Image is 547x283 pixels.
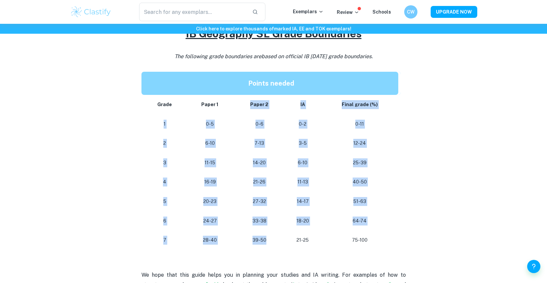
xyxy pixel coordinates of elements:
[527,260,540,273] button: Help and Feedback
[186,27,362,40] u: IB Geography SL Grade Boundaries
[327,217,393,225] p: 64-74
[289,178,316,186] p: 11-13
[149,139,180,148] p: 2
[240,139,279,148] p: 7-13
[240,197,279,206] p: 27-32
[404,5,417,19] button: CW
[289,197,316,206] p: 14-17
[240,178,279,186] p: 21-26
[240,120,279,129] p: 0-6
[342,102,378,107] strong: Final grade (%)
[293,8,324,15] p: Exemplars
[1,25,546,32] h6: Click here to explore thousands of marked IA, EE and TOK exemplars !
[407,8,414,16] h6: CW
[250,102,268,107] strong: Paper 2
[191,158,229,167] p: 11-15
[175,53,373,60] i: The following grade boundaries are
[191,139,229,148] p: 6-10
[191,217,229,225] p: 24-27
[191,197,229,206] p: 20-23
[372,9,391,15] a: Schools
[191,120,229,129] p: 0-5
[149,217,180,225] p: 6
[337,9,359,16] p: Review
[327,236,393,245] p: 75-100
[431,6,477,18] button: UPGRADE NOW
[139,3,247,21] input: Search for any exemplars...
[261,53,373,60] span: based on official IB [DATE] grade boundaries.
[289,236,316,245] p: 21-25
[289,217,316,225] p: 18-20
[201,102,218,107] strong: Paper 1
[157,102,172,107] strong: Grade
[289,158,316,167] p: 6-10
[240,217,279,225] p: 33-38
[327,197,393,206] p: 51-63
[248,79,294,87] strong: Points needed
[240,158,279,167] p: 14-20
[289,139,316,148] p: 3-5
[289,120,316,129] p: 0-2
[327,178,393,186] p: 40-50
[191,178,229,186] p: 16-19
[149,236,180,245] p: 7
[191,236,229,245] p: 28-40
[149,158,180,167] p: 3
[149,178,180,186] p: 4
[149,197,180,206] p: 5
[70,5,112,19] img: Clastify logo
[327,120,393,129] p: 0-11
[149,120,180,129] p: 1
[300,102,305,107] strong: IA
[327,139,393,148] p: 12-24
[327,158,393,167] p: 25-39
[240,236,279,245] p: 39-50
